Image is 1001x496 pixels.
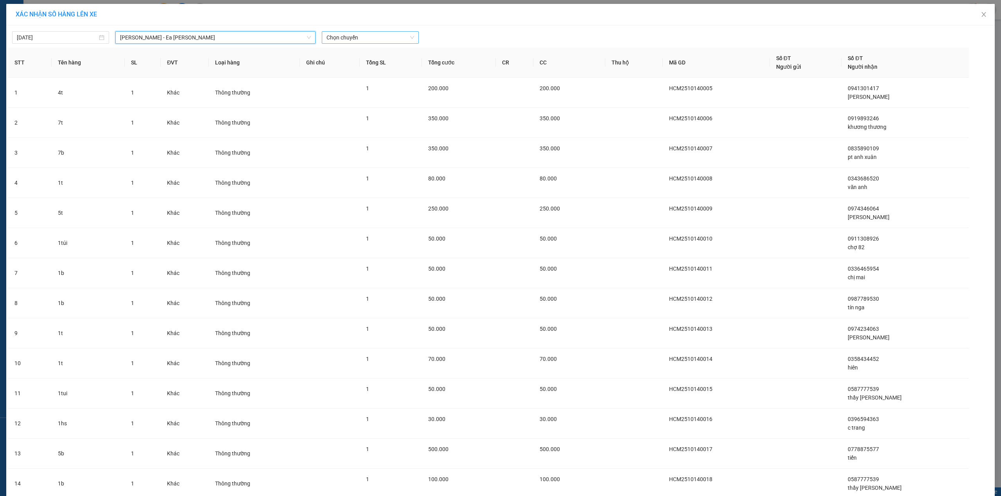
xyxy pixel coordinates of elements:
td: Thông thường [209,288,300,318]
td: Khác [161,348,208,378]
td: Khác [161,78,208,108]
td: Khác [161,318,208,348]
span: Người nhận [848,64,877,70]
span: 1 [131,450,134,457]
span: thầy [PERSON_NAME] [848,485,902,491]
td: 1t [52,318,125,348]
td: 2 [8,108,52,138]
span: 0336465954 [848,266,879,272]
span: HCM2510140006 [669,115,712,121]
span: 0358434452 [848,356,879,362]
span: 0911308926 [848,236,879,242]
td: 8 [8,288,52,318]
th: Tên hàng [52,48,125,78]
span: 250.000 [428,205,448,212]
span: HCM2510140017 [669,446,712,452]
td: Khác [161,108,208,138]
th: Mã GD [663,48,770,78]
span: 0343686520 [848,175,879,182]
span: HCM2510140013 [669,326,712,332]
span: 1 [131,240,134,246]
td: Khác [161,288,208,318]
td: Thông thường [209,78,300,108]
span: 1 [131,420,134,426]
span: 50.000 [540,266,557,272]
td: Khác [161,378,208,409]
span: 1 [366,85,369,91]
span: 50.000 [540,296,557,302]
span: 80.000 [428,175,445,182]
span: 350.000 [428,115,448,121]
span: 1 [131,180,134,186]
td: Thông thường [209,198,300,228]
span: 1 [366,266,369,272]
span: Hồ Chí Minh - Ea H'Leo [120,32,311,43]
td: 5t [52,198,125,228]
span: 0587777539 [848,476,879,482]
span: tín nga [848,304,865,310]
span: close [981,11,987,18]
span: 100.000 [540,476,560,482]
td: Khác [161,228,208,258]
span: Số ĐT [848,55,863,61]
span: Số ĐT [776,55,791,61]
span: 70.000 [428,356,445,362]
span: 1 [366,416,369,422]
th: CR [496,48,533,78]
span: 500.000 [540,446,560,452]
span: khương thương [848,124,886,130]
span: 50.000 [428,266,445,272]
span: pt anh xuân [848,154,877,160]
span: HCM2510140014 [669,356,712,362]
th: STT [8,48,52,78]
span: 1 [131,300,134,306]
td: 1 [8,78,52,108]
span: 1 [366,326,369,332]
td: 7t [52,108,125,138]
td: Khác [161,198,208,228]
td: 1b [52,288,125,318]
td: 13 [8,439,52,469]
td: Khác [161,138,208,168]
td: 5 [8,198,52,228]
span: 0974346064 [848,205,879,212]
span: 50.000 [428,386,445,392]
span: 50.000 [428,296,445,302]
span: [PERSON_NAME] [848,214,890,220]
span: 1 [366,296,369,302]
span: 50.000 [428,326,445,332]
span: HCM2510140009 [669,205,712,212]
span: 350.000 [540,115,560,121]
td: Thông thường [209,318,300,348]
td: 11 [8,378,52,409]
span: tiến [848,455,857,461]
input: 14/10/2025 [17,33,97,42]
span: 200.000 [540,85,560,91]
span: hiên [848,364,858,371]
td: 1tui [52,378,125,409]
span: 1 [131,150,134,156]
span: chị mai [848,274,865,280]
td: 7 [8,258,52,288]
td: Thông thường [209,168,300,198]
td: 12 [8,409,52,439]
span: 0974234063 [848,326,879,332]
span: 1 [131,390,134,396]
td: 1t [52,168,125,198]
span: 0987789530 [848,296,879,302]
span: 50.000 [540,326,557,332]
td: 5b [52,439,125,469]
td: 1hs [52,409,125,439]
th: Ghi chú [300,48,360,78]
span: Chọn chuyến [326,32,414,43]
span: 1 [366,476,369,482]
span: c trang [848,425,865,431]
th: Thu hộ [605,48,663,78]
span: HCM2510140015 [669,386,712,392]
span: HCM2510140018 [669,476,712,482]
span: 1 [366,356,369,362]
td: 6 [8,228,52,258]
td: 10 [8,348,52,378]
td: Thông thường [209,348,300,378]
span: HCM2510140016 [669,416,712,422]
